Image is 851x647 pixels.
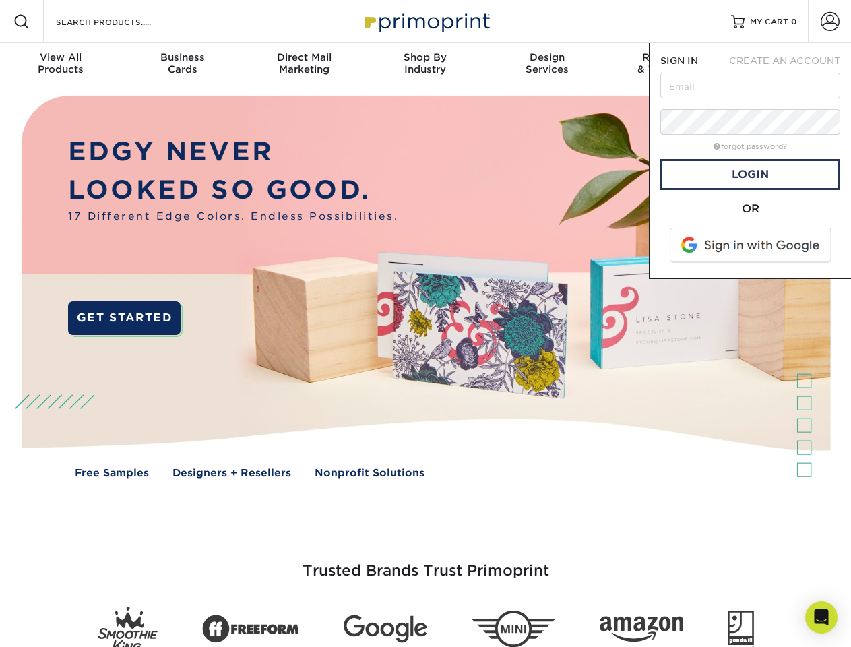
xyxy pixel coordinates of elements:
img: Google [344,615,427,643]
div: OR [660,201,840,217]
span: Resources [608,51,729,63]
p: LOOKED SO GOOD. [68,171,398,210]
div: Marketing [243,51,365,75]
span: Design [486,51,608,63]
img: Primoprint [358,7,493,36]
a: Login [660,159,840,190]
span: 17 Different Edge Colors. Endless Possibilities. [68,209,398,224]
a: forgot password? [714,142,787,151]
span: MY CART [750,16,788,28]
span: Shop By [365,51,486,63]
a: GET STARTED [68,301,181,335]
span: Direct Mail [243,51,365,63]
h3: Trusted Brands Trust Primoprint [32,530,820,596]
div: Cards [121,51,243,75]
a: Direct MailMarketing [243,43,365,86]
a: Resources& Templates [608,43,729,86]
img: Goodwill [728,611,754,647]
div: Industry [365,51,486,75]
a: Shop ByIndustry [365,43,486,86]
a: Free Samples [75,466,149,481]
a: DesignServices [486,43,608,86]
p: EDGY NEVER [68,133,398,171]
span: 0 [791,17,797,26]
span: Business [121,51,243,63]
a: BusinessCards [121,43,243,86]
div: & Templates [608,51,729,75]
div: Open Intercom Messenger [805,601,838,634]
span: SIGN IN [660,55,698,66]
input: Email [660,73,840,98]
a: Designers + Resellers [172,466,291,481]
input: SEARCH PRODUCTS..... [55,13,186,30]
a: Nonprofit Solutions [315,466,424,481]
img: Amazon [600,617,683,642]
div: Services [486,51,608,75]
span: CREATE AN ACCOUNT [729,55,840,66]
